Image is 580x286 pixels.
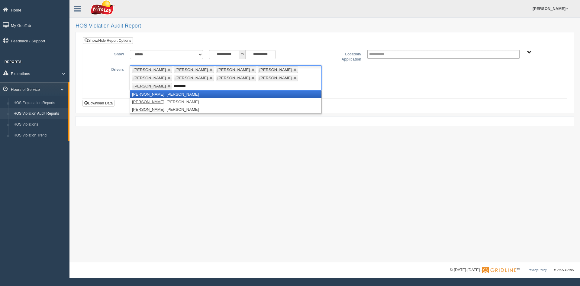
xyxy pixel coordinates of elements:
[528,268,546,272] a: Privacy Policy
[87,65,127,73] label: Drivers
[76,23,574,29] h2: HOS Violation Audit Report
[217,76,250,80] span: [PERSON_NAME]
[132,107,164,112] em: [PERSON_NAME]
[130,90,321,98] li: , [PERSON_NAME]
[325,50,364,62] label: Location/ Application
[450,267,574,273] div: © [DATE]-[DATE] - ™
[134,67,166,72] span: [PERSON_NAME]
[82,100,114,107] button: Download Data
[176,76,208,80] span: [PERSON_NAME]
[134,76,166,80] span: [PERSON_NAME]
[259,67,292,72] span: [PERSON_NAME]
[217,67,250,72] span: [PERSON_NAME]
[130,106,321,113] li: , [PERSON_NAME]
[11,98,68,109] a: HOS Explanation Reports
[259,76,292,80] span: [PERSON_NAME]
[11,108,68,119] a: HOS Violation Audit Reports
[11,130,68,141] a: HOS Violation Trend
[176,67,208,72] span: [PERSON_NAME]
[132,92,164,97] em: [PERSON_NAME]
[11,119,68,130] a: HOS Violations
[554,268,574,272] span: v. 2025.4.2019
[239,50,245,59] span: to
[132,100,164,104] em: [PERSON_NAME]
[130,98,321,106] li: , [PERSON_NAME]
[482,267,516,273] img: Gridline
[83,37,133,44] a: Show/Hide Report Options
[134,84,166,88] span: [PERSON_NAME]
[87,50,127,57] label: Show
